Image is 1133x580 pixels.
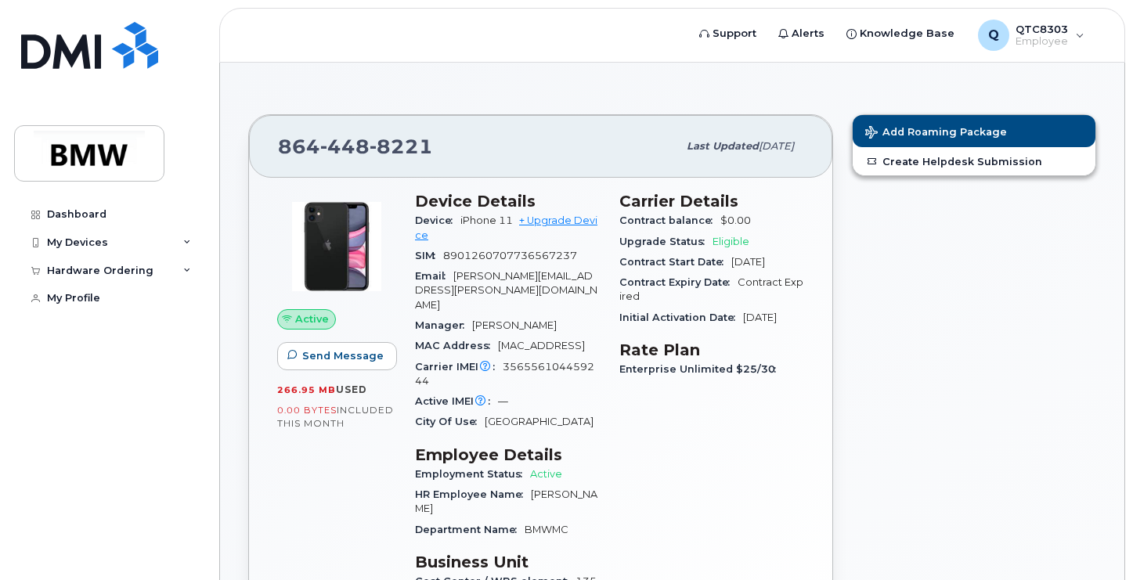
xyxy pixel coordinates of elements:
span: [DATE] [759,140,794,152]
button: Add Roaming Package [853,115,1095,147]
span: [MAC_ADDRESS] [498,340,585,351]
span: 8221 [370,135,433,158]
button: Send Message [277,342,397,370]
h3: Employee Details [415,445,601,464]
span: Active [295,312,329,326]
span: Employment Status [415,468,530,480]
h3: Business Unit [415,553,601,571]
span: [PERSON_NAME] [472,319,557,331]
span: 864 [278,135,433,158]
span: Eligible [713,236,749,247]
span: MAC Address [415,340,498,351]
span: — [498,395,508,407]
span: Email [415,270,453,282]
span: 356556104459244 [415,361,594,387]
span: Carrier IMEI [415,361,503,373]
span: HR Employee Name [415,488,531,500]
h3: Carrier Details [619,192,805,211]
span: SIM [415,250,443,261]
span: Contract balance [619,214,720,226]
span: 8901260707736567237 [443,250,577,261]
h3: Device Details [415,192,601,211]
span: BMWMC [525,524,568,535]
span: 448 [320,135,370,158]
span: $0.00 [720,214,751,226]
img: iPhone_11.jpg [290,200,384,294]
span: used [336,384,367,395]
span: iPhone 11 [460,214,513,226]
span: [DATE] [731,256,765,268]
span: Active IMEI [415,395,498,407]
span: 0.00 Bytes [277,405,337,416]
h3: Rate Plan [619,340,805,359]
span: Last updated [687,140,759,152]
span: Initial Activation Date [619,312,743,323]
span: [PERSON_NAME][EMAIL_ADDRESS][PERSON_NAME][DOMAIN_NAME] [415,270,597,311]
span: Device [415,214,460,226]
span: Manager [415,319,472,331]
span: Contract Expiry Date [619,276,738,288]
span: Active [530,468,562,480]
span: City Of Use [415,416,485,427]
iframe: Messenger Launcher [1065,512,1121,568]
span: [GEOGRAPHIC_DATA] [485,416,594,427]
span: Add Roaming Package [865,126,1007,141]
span: Enterprise Unlimited $25/30 [619,363,784,375]
a: Create Helpdesk Submission [853,147,1095,175]
span: [DATE] [743,312,777,323]
a: + Upgrade Device [415,214,597,240]
span: Department Name [415,524,525,535]
span: Send Message [302,348,384,363]
span: Contract Start Date [619,256,731,268]
span: Upgrade Status [619,236,713,247]
span: 266.95 MB [277,384,336,395]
